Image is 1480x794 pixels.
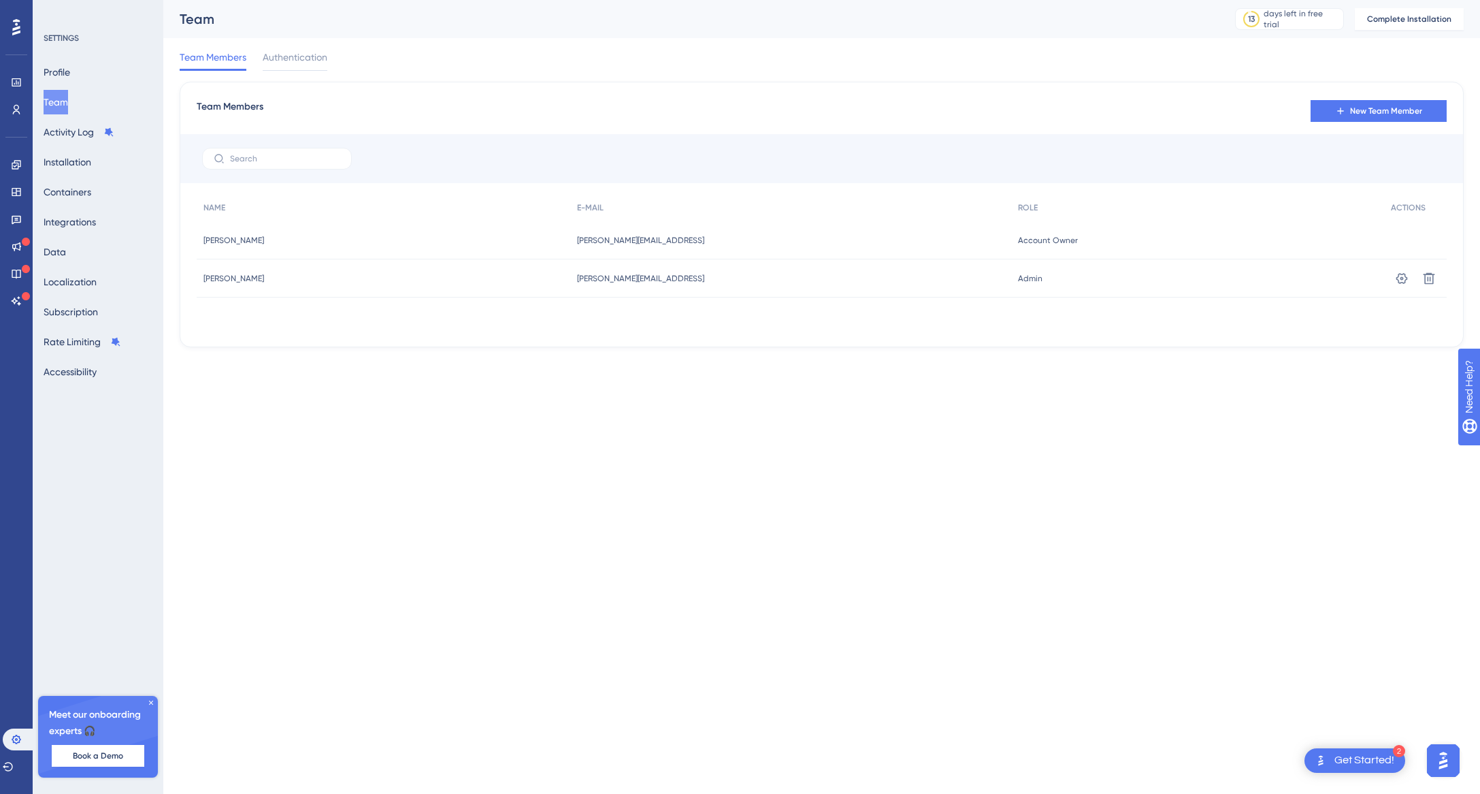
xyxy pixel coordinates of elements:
[230,154,340,163] input: Search
[44,90,68,114] button: Team
[49,707,147,740] span: Meet our onboarding experts 🎧
[577,202,604,213] span: E-MAIL
[44,150,91,174] button: Installation
[44,330,121,354] button: Rate Limiting
[1248,14,1255,25] div: 13
[44,360,97,384] button: Accessibility
[1367,14,1451,25] span: Complete Installation
[1355,8,1464,30] button: Complete Installation
[1311,100,1447,122] button: New Team Member
[1423,740,1464,781] iframe: UserGuiding AI Assistant Launcher
[1018,273,1042,284] span: Admin
[203,235,264,246] span: [PERSON_NAME]
[1393,745,1405,757] div: 2
[1350,106,1422,116] span: New Team Member
[180,49,246,65] span: Team Members
[1264,8,1339,30] div: days left in free trial
[203,202,225,213] span: NAME
[1313,752,1329,769] img: launcher-image-alternative-text
[44,120,114,144] button: Activity Log
[44,210,96,234] button: Integrations
[1018,235,1078,246] span: Account Owner
[44,180,91,204] button: Containers
[44,240,66,264] button: Data
[180,10,1201,29] div: Team
[44,270,97,294] button: Localization
[44,60,70,84] button: Profile
[577,273,704,284] span: [PERSON_NAME][EMAIL_ADDRESS]
[1391,202,1426,213] span: ACTIONS
[1334,753,1394,768] div: Get Started!
[203,273,264,284] span: [PERSON_NAME]
[1304,748,1405,773] div: Open Get Started! checklist, remaining modules: 2
[44,300,98,324] button: Subscription
[577,235,704,246] span: [PERSON_NAME][EMAIL_ADDRESS]
[263,49,327,65] span: Authentication
[44,33,154,44] div: SETTINGS
[1018,202,1038,213] span: ROLE
[73,750,123,761] span: Book a Demo
[197,99,263,123] span: Team Members
[52,745,144,767] button: Book a Demo
[32,3,85,20] span: Need Help?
